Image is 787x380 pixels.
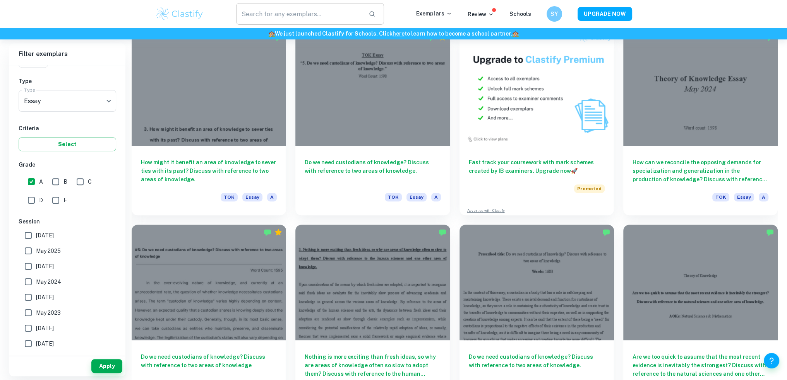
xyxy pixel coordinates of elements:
[267,193,277,201] span: A
[24,87,35,93] label: Type
[550,10,559,18] h6: SY
[132,30,286,215] a: How might it benefit an area of knowledge to sever ties with its past? Discuss with reference to ...
[88,177,92,186] span: C
[766,228,774,236] img: Marked
[393,31,405,37] a: here
[764,353,779,368] button: Help and Feedback
[712,193,729,201] span: TOK
[63,177,67,186] span: B
[36,247,61,255] span: May 2025
[602,228,610,236] img: Marked
[36,262,54,271] span: [DATE]
[36,308,61,317] span: May 2023
[36,278,61,286] span: May 2024
[623,30,778,215] a: How can we reconcile the opposing demands for specialization and generalization in the production...
[431,193,441,201] span: A
[469,158,605,175] h6: Fast track your coursework with mark schemes created by IB examiners. Upgrade now
[512,31,519,37] span: 🏫
[305,158,441,184] h6: Do we need custodians of knowledge? Discuss with reference to two areas of knowledge.
[36,231,54,240] span: [DATE]
[36,339,54,348] span: [DATE]
[19,77,116,85] h6: Type
[19,90,116,112] div: Essay
[759,193,768,201] span: A
[264,228,271,236] img: Marked
[141,353,277,378] h6: Do we need custodians of knowledge? Discuss with reference to two areas of knowledge
[242,193,262,201] span: Essay
[439,228,446,236] img: Marked
[578,7,632,21] button: UPGRADE NOW
[19,217,116,226] h6: Session
[36,293,54,302] span: [DATE]
[509,11,531,17] a: Schools
[36,324,54,332] span: [DATE]
[305,353,441,378] h6: Nothing is more exciting than fresh ideas, so why are areas of knowledge often so slow to adopt t...
[141,158,277,184] h6: How might it benefit an area of knowledge to sever ties with its past? Discuss with reference to ...
[295,30,450,215] a: Do we need custodians of knowledge? Discuss with reference to two areas of knowledge.TOKEssayA
[221,193,238,201] span: TOK
[9,43,125,65] h6: Filter exemplars
[460,30,614,145] img: Thumbnail
[39,177,43,186] span: A
[574,184,605,193] span: Promoted
[236,3,363,25] input: Search for any exemplars...
[268,31,275,37] span: 🏫
[547,6,562,22] button: SY
[467,208,505,213] a: Advertise with Clastify
[91,359,122,373] button: Apply
[385,193,402,201] span: TOK
[155,6,204,22] img: Clastify logo
[406,193,427,201] span: Essay
[416,9,452,18] p: Exemplars
[571,168,578,174] span: 🚀
[468,10,494,19] p: Review
[633,158,768,184] h6: How can we reconcile the opposing demands for specialization and generalization in the production...
[2,29,785,38] h6: We just launched Clastify for Schools. Click to learn how to become a school partner.
[19,124,116,133] h6: Criteria
[63,196,67,204] span: E
[19,160,116,169] h6: Grade
[39,196,43,204] span: D
[19,137,116,151] button: Select
[274,228,282,236] div: Premium
[633,353,768,378] h6: Are we too quick to assume that the most recent evidence is inevitably the strongest? Discuss wit...
[734,193,754,201] span: Essay
[469,353,605,378] h6: Do we need custodians of knowledge? Discuss with reference to two areas of knowledge.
